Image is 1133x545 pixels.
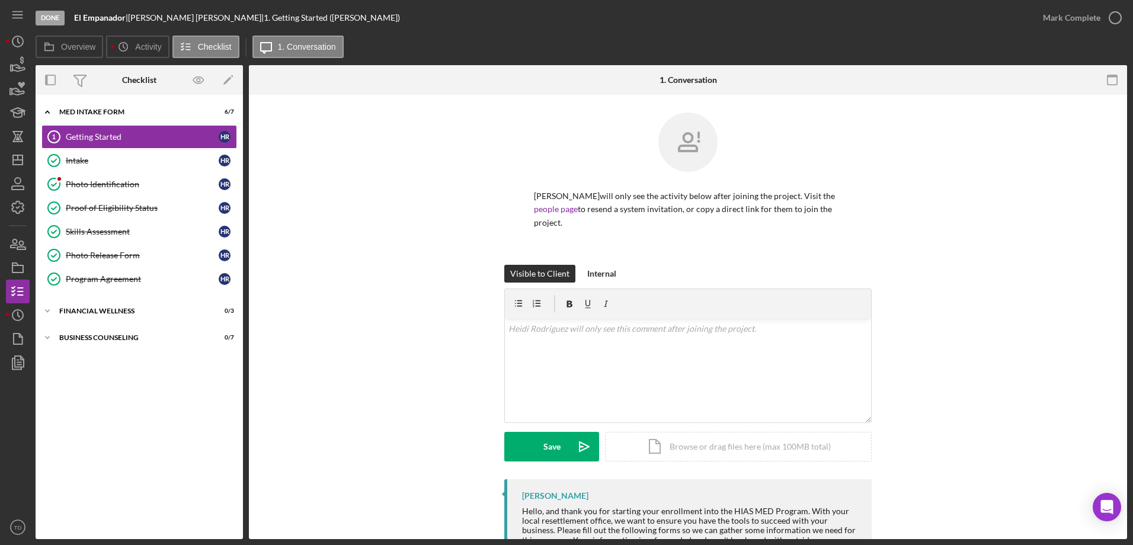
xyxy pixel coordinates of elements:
[510,265,569,283] div: Visible to Client
[41,196,237,220] a: Proof of Eligibility StatusHR
[534,190,842,229] p: [PERSON_NAME] will only see the activity below after joining the project. Visit the to resend a s...
[1093,493,1121,521] div: Open Intercom Messenger
[66,132,219,142] div: Getting Started
[252,36,344,58] button: 1. Conversation
[41,149,237,172] a: IntakeHR
[59,108,204,116] div: MED Intake Form
[6,515,30,539] button: TD
[219,249,231,261] div: H R
[41,243,237,267] a: Photo Release FormHR
[66,227,219,236] div: Skills Assessment
[219,226,231,238] div: H R
[581,265,622,283] button: Internal
[278,42,336,52] label: 1. Conversation
[219,273,231,285] div: H R
[264,13,400,23] div: 1. Getting Started ([PERSON_NAME])
[66,179,219,189] div: Photo Identification
[106,36,169,58] button: Activity
[1043,6,1100,30] div: Mark Complete
[135,42,161,52] label: Activity
[504,265,575,283] button: Visible to Client
[219,202,231,214] div: H R
[219,155,231,166] div: H R
[172,36,239,58] button: Checklist
[66,251,219,260] div: Photo Release Form
[587,265,616,283] div: Internal
[61,42,95,52] label: Overview
[66,156,219,165] div: Intake
[219,178,231,190] div: H R
[66,274,219,284] div: Program Agreement
[74,12,126,23] b: El Empanador
[41,125,237,149] a: 1Getting StartedHR
[52,133,56,140] tspan: 1
[1031,6,1127,30] button: Mark Complete
[41,172,237,196] a: Photo IdentificationHR
[59,307,204,315] div: Financial Wellness
[660,75,717,85] div: 1. Conversation
[59,334,204,341] div: Business Counseling
[543,432,561,461] div: Save
[219,131,231,143] div: H R
[504,432,599,461] button: Save
[128,13,264,23] div: [PERSON_NAME] [PERSON_NAME] |
[41,267,237,291] a: Program AgreementHR
[122,75,156,85] div: Checklist
[14,524,22,531] text: TD
[66,203,219,213] div: Proof of Eligibility Status
[534,204,578,214] a: people page
[213,108,234,116] div: 6 / 7
[198,42,232,52] label: Checklist
[36,11,65,25] div: Done
[522,491,588,501] div: [PERSON_NAME]
[213,334,234,341] div: 0 / 7
[41,220,237,243] a: Skills AssessmentHR
[36,36,103,58] button: Overview
[74,13,128,23] div: |
[213,307,234,315] div: 0 / 3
